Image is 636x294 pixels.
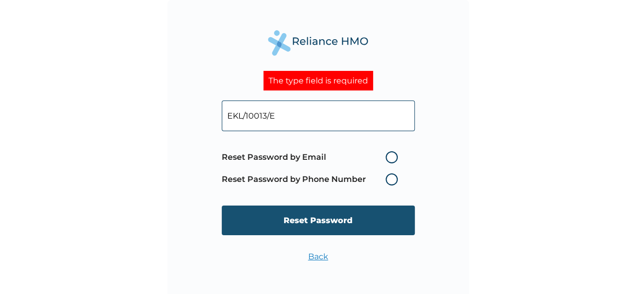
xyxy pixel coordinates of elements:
img: Reliance Health's Logo [268,30,369,56]
span: Password reset method [222,146,403,190]
div: The type field is required [263,71,373,90]
a: Back [308,252,328,261]
label: Reset Password by Phone Number [222,173,403,185]
label: Reset Password by Email [222,151,403,163]
input: Reset Password [222,206,415,235]
input: Your Enrollee ID or Email Address [222,101,415,131]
